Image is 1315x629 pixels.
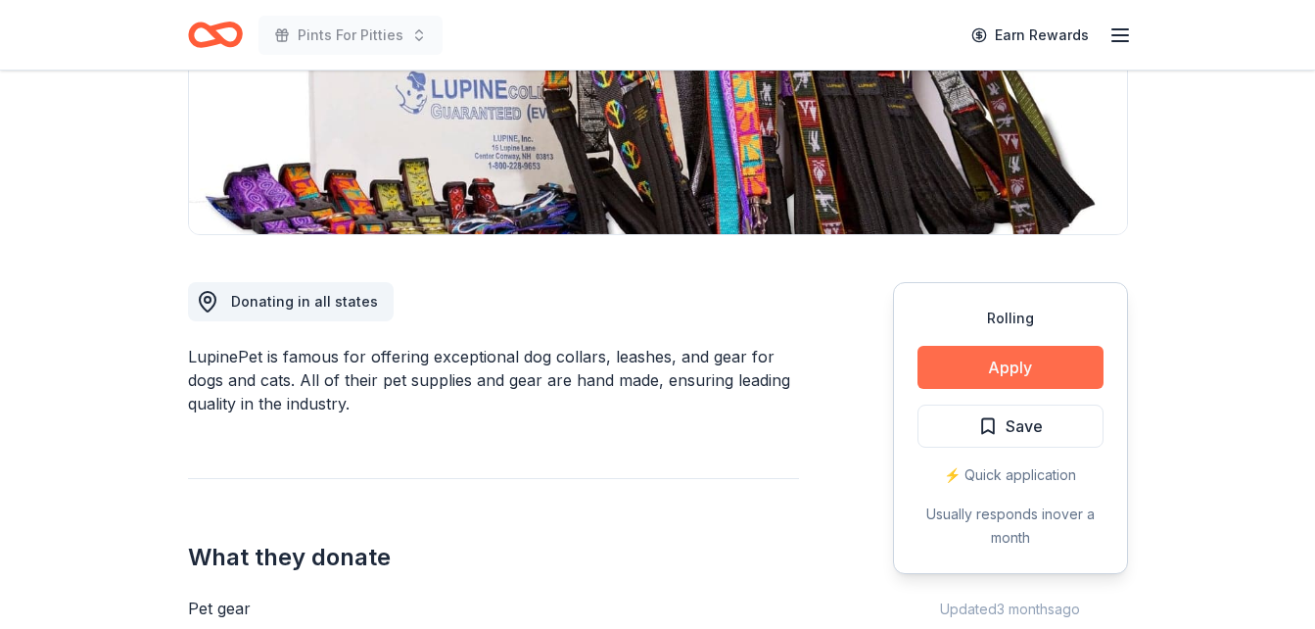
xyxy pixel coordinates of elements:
[917,346,1104,389] button: Apply
[258,16,443,55] button: Pints For Pitties
[917,463,1104,487] div: ⚡️ Quick application
[188,12,243,58] a: Home
[917,307,1104,330] div: Rolling
[1006,413,1043,439] span: Save
[298,24,403,47] span: Pints For Pitties
[188,345,799,415] div: LupinePet is famous for offering exceptional dog collars, leashes, and gear for dogs and cats. Al...
[231,293,378,310] span: Donating in all states
[960,18,1101,53] a: Earn Rewards
[917,405,1104,448] button: Save
[188,597,799,620] div: Pet gear
[188,542,799,573] h2: What they donate
[893,598,1128,621] div: Updated 3 months ago
[917,503,1104,550] div: Usually responds in over a month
